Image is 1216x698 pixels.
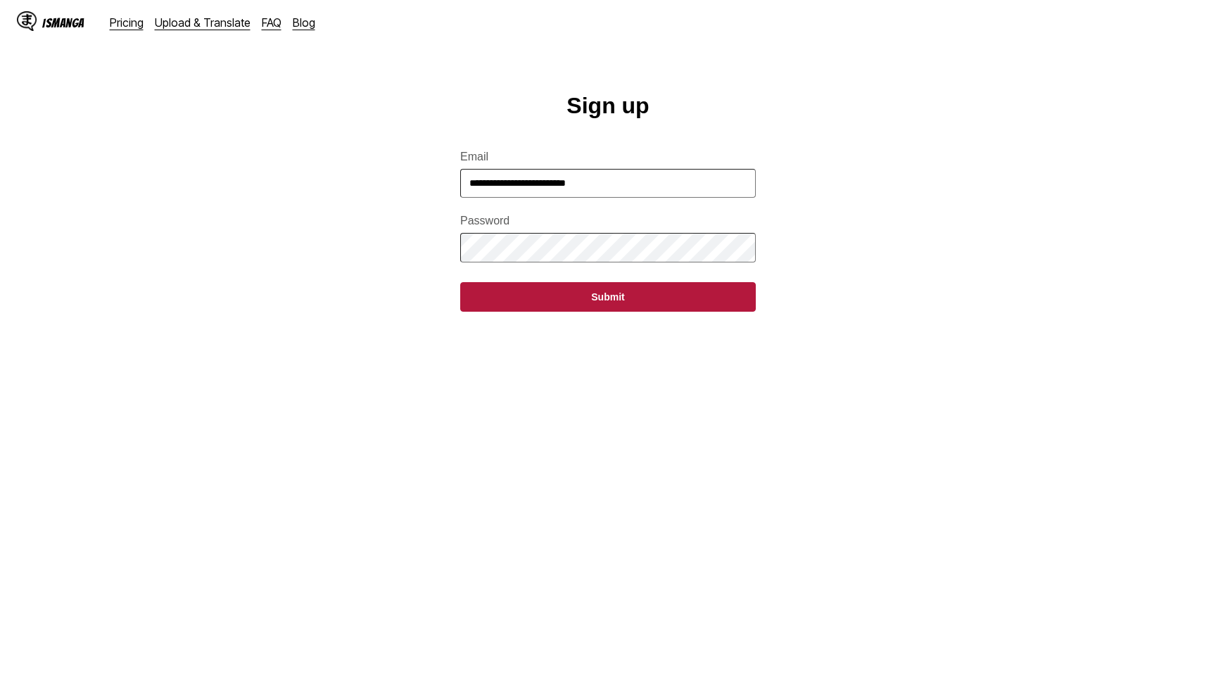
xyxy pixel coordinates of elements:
img: website_grey.svg [23,37,34,48]
a: FAQ [262,15,281,30]
img: IsManga Logo [17,11,37,31]
img: tab_domain_overview_orange.svg [38,82,49,93]
label: Password [460,215,756,227]
h1: Sign up [566,93,649,119]
div: Domain: [DOMAIN_NAME] [37,37,155,48]
a: Upload & Translate [155,15,251,30]
div: Keywords by Traffic [156,83,237,92]
a: IsManga LogoIsManga [17,11,110,34]
button: Submit [460,282,756,312]
div: v 4.0.25 [39,23,69,34]
a: Pricing [110,15,144,30]
img: tab_keywords_by_traffic_grey.svg [140,82,151,93]
div: IsManga [42,16,84,30]
div: Domain Overview [53,83,126,92]
label: Email [460,151,756,163]
a: Blog [293,15,315,30]
img: logo_orange.svg [23,23,34,34]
